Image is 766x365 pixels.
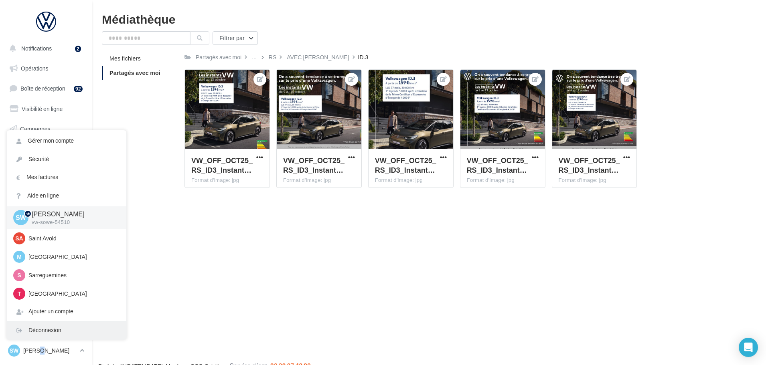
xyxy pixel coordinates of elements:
[21,65,48,72] span: Opérations
[5,200,87,224] a: PLV et print personnalisable
[23,347,77,355] p: [PERSON_NAME]
[287,53,349,61] div: AVEC [PERSON_NAME]
[17,253,22,261] span: M
[28,253,117,261] p: [GEOGRAPHIC_DATA]
[32,219,113,226] p: vw-sowe-54510
[250,52,258,63] div: ...
[5,160,87,177] a: Médiathèque
[559,156,620,174] span: VW_OFF_OCT25_RS_ID3_InstantVW_CARRE_1080x1080px
[5,180,87,197] a: Calendrier
[18,290,21,298] span: T
[196,53,241,61] div: Partagés avec moi
[7,321,126,339] div: Déconnexion
[74,86,83,92] div: 92
[16,213,26,222] span: SW
[28,234,117,242] p: Saint Avold
[20,85,65,92] span: Boîte de réception
[28,271,117,279] p: Sarreguemines
[17,271,21,279] span: S
[6,343,86,358] a: SW [PERSON_NAME]
[109,55,141,62] span: Mes fichiers
[7,187,126,205] a: Aide en ligne
[7,132,126,150] a: Gérer mon compte
[191,156,253,174] span: VW_OFF_OCT25_RS_ID3_InstantVW_INSTA_1080x1350px
[20,125,51,132] span: Campagnes
[7,168,126,186] a: Mes factures
[191,177,263,184] div: Format d'image: jpg
[467,177,539,184] div: Format d'image: jpg
[283,177,355,184] div: Format d'image: jpg
[21,45,52,52] span: Notifications
[28,290,117,298] p: [GEOGRAPHIC_DATA]
[5,101,87,117] a: Visibilité en ligne
[109,69,160,76] span: Partagés avec moi
[375,156,436,174] span: VW_OFF_OCT25_RS_ID3_InstantVW_STORY_1080x1920px
[7,150,126,168] a: Sécurité
[5,121,87,137] a: Campagnes
[283,156,344,174] span: VW_OFF_OCT25_RS_ID3_InstantVW_GMB_1740x1300px
[5,140,87,157] a: Contacts
[7,302,126,321] div: Ajouter un compte
[739,338,758,357] div: Open Intercom Messenger
[5,227,87,250] a: Campagnes DataOnDemand
[213,31,258,45] button: Filtrer par
[5,60,87,77] a: Opérations
[10,347,19,355] span: SW
[102,13,756,25] div: Médiathèque
[5,40,84,57] button: Notifications 2
[32,210,113,219] p: [PERSON_NAME]
[467,156,528,174] span: VW_OFF_OCT25_RS_ID3_InstantVW_GMB_720x720px
[375,177,447,184] div: Format d'image: jpg
[269,53,276,61] div: RS
[5,80,87,97] a: Boîte de réception92
[75,46,81,52] div: 2
[358,53,369,61] div: ID.3
[15,234,23,242] span: SA
[559,177,630,184] div: Format d'image: jpg
[22,105,63,112] span: Visibilité en ligne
